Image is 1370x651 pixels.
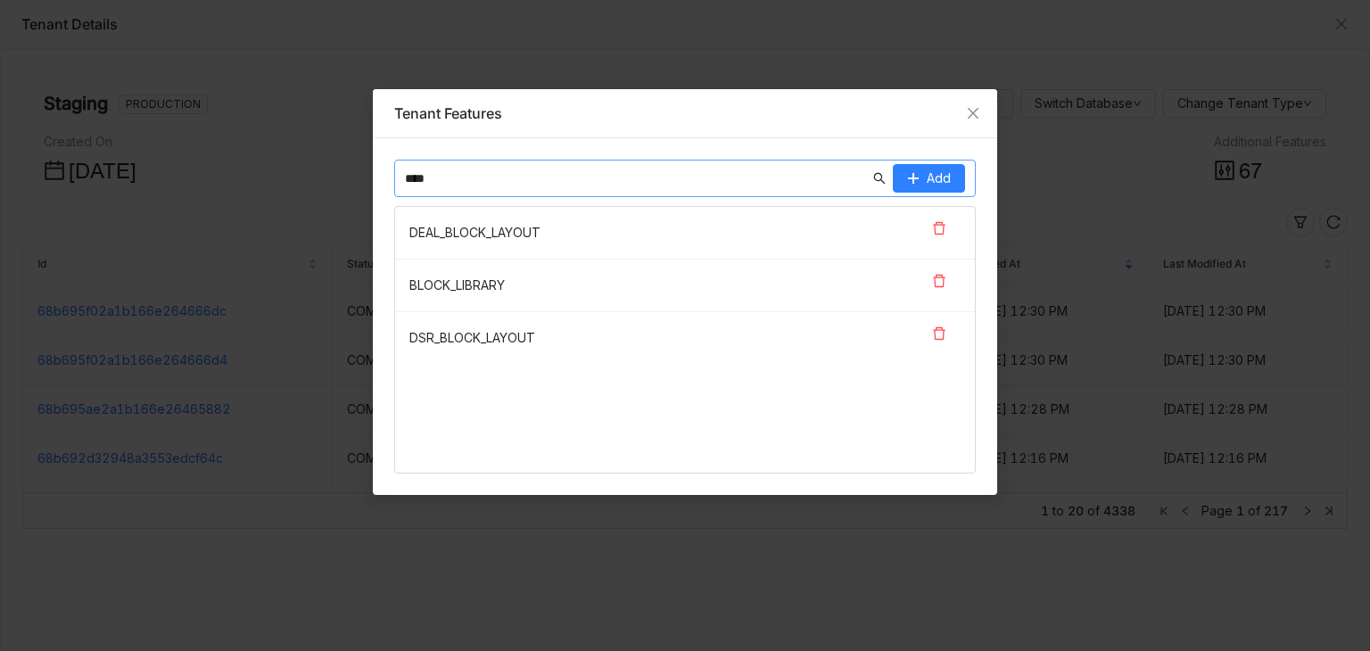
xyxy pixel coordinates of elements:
nz-list-item: BLOCK_LIBRARY [395,260,975,312]
nz-list-item: DSR_BLOCK_LAYOUT [395,312,975,364]
nz-list-item: DEAL_BLOCK_LAYOUT [395,207,975,260]
div: Tenant Features [394,103,976,123]
span: Add [927,169,951,188]
button: Close [949,89,997,137]
button: Add [893,164,965,193]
